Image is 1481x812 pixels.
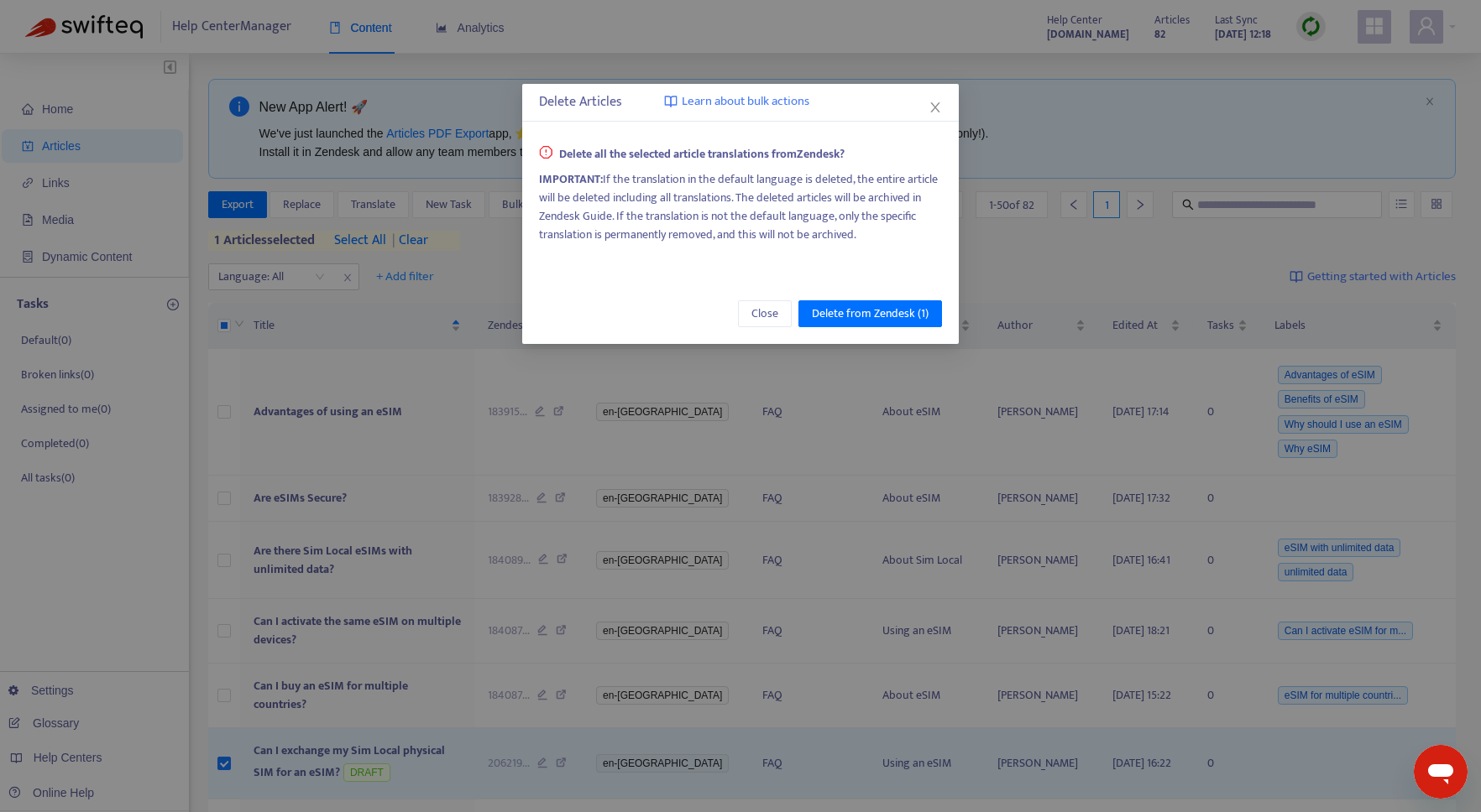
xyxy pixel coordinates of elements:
div: Delete Articles [539,92,942,112]
button: Close [926,98,945,117]
span: Delete all the selected article translations from Zendesk ? [539,144,845,164]
iframe: Button to launch messaging window [1414,745,1468,799]
span: Delete from Zendesk (1) [812,304,929,323]
span: IMPORTANT: [539,169,603,189]
a: Learn about bulk actions [664,92,809,112]
img: image-link [664,95,678,108]
div: If the translation in the default language is deleted, the entire article will be deleted includi... [539,170,942,244]
span: Close [751,304,778,323]
span: close [929,101,942,114]
span: Learn about bulk actions [682,92,809,112]
button: Close [738,300,792,327]
button: Delete from Zendesk (1) [798,300,942,327]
